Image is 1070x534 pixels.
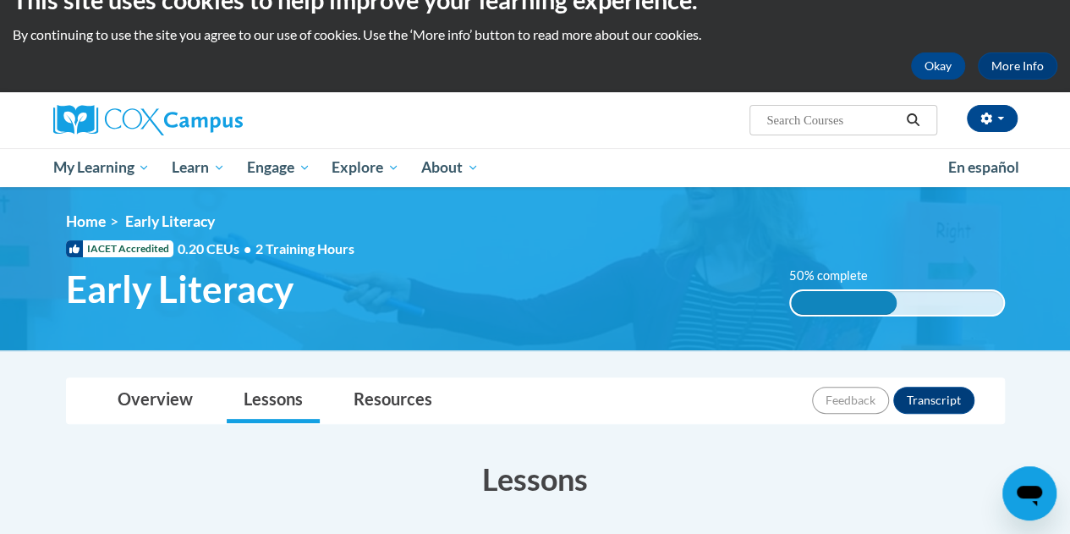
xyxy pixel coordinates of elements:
[66,267,294,311] span: Early Literacy
[42,148,162,187] a: My Learning
[900,110,925,130] button: Search
[52,157,150,178] span: My Learning
[125,212,215,230] span: Early Literacy
[911,52,965,80] button: Okay
[13,25,1057,44] p: By continuing to use the site you agree to our use of cookies. Use the ‘More info’ button to read...
[227,378,320,423] a: Lessons
[321,148,410,187] a: Explore
[41,148,1030,187] div: Main menu
[765,110,900,130] input: Search Courses
[236,148,321,187] a: Engage
[178,239,255,258] span: 0.20 CEUs
[937,150,1030,185] a: En español
[421,157,479,178] span: About
[101,378,210,423] a: Overview
[53,105,358,135] a: Cox Campus
[255,240,354,256] span: 2 Training Hours
[1002,466,1056,520] iframe: Button to launch messaging window
[247,157,310,178] span: Engage
[337,378,449,423] a: Resources
[66,458,1005,500] h3: Lessons
[332,157,399,178] span: Explore
[791,291,897,315] div: 50% complete
[66,240,173,257] span: IACET Accredited
[812,387,889,414] button: Feedback
[978,52,1057,80] a: More Info
[967,105,1018,132] button: Account Settings
[789,267,886,285] label: 50% complete
[244,240,251,256] span: •
[893,387,974,414] button: Transcript
[948,158,1019,176] span: En español
[161,148,236,187] a: Learn
[66,212,106,230] a: Home
[172,157,225,178] span: Learn
[53,105,243,135] img: Cox Campus
[410,148,490,187] a: About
